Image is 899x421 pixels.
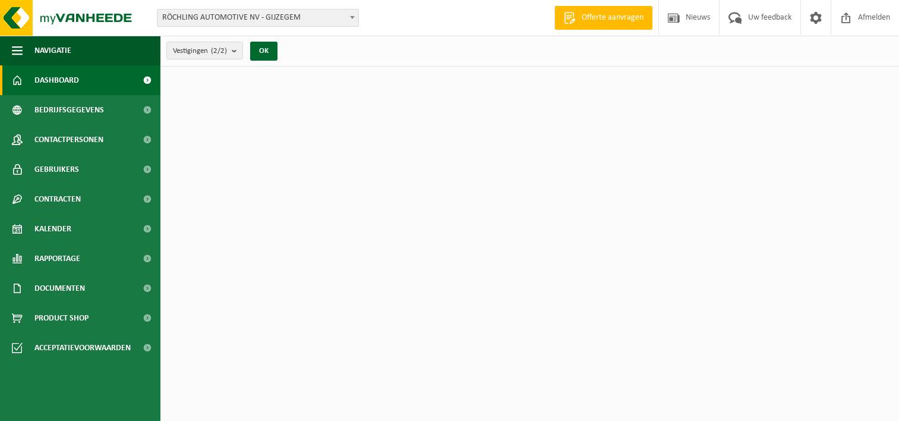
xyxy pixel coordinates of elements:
[34,333,131,363] span: Acceptatievoorwaarden
[34,303,89,333] span: Product Shop
[34,244,80,274] span: Rapportage
[34,36,71,65] span: Navigatie
[554,6,652,30] a: Offerte aanvragen
[34,125,103,155] span: Contactpersonen
[34,95,104,125] span: Bedrijfsgegevens
[157,9,359,27] span: RÖCHLING AUTOMOTIVE NV - GIJZEGEM
[34,274,85,303] span: Documenten
[166,42,243,59] button: Vestigingen(2/2)
[34,155,79,184] span: Gebruikers
[34,214,71,244] span: Kalender
[34,65,79,95] span: Dashboard
[579,12,646,24] span: Offerte aanvragen
[157,10,358,26] span: RÖCHLING AUTOMOTIVE NV - GIJZEGEM
[250,42,277,61] button: OK
[211,47,227,55] count: (2/2)
[173,42,227,60] span: Vestigingen
[34,184,81,214] span: Contracten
